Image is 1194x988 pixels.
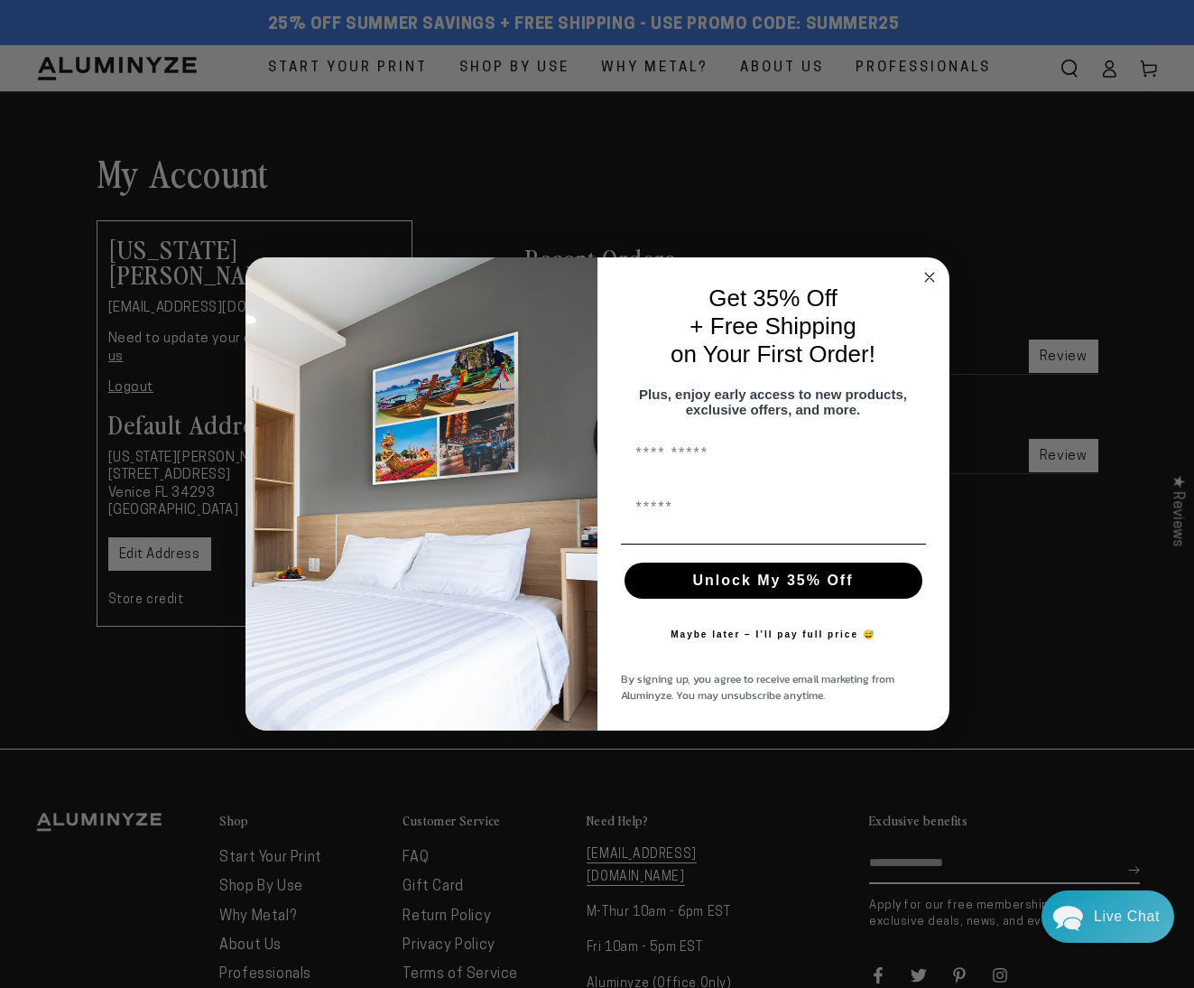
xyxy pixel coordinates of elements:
[207,27,254,74] img: Helga
[662,617,884,653] button: Maybe later – I’ll pay full price 😅
[169,27,216,74] img: John
[119,545,264,573] a: Leave A Message
[1041,890,1174,943] div: Chat widget toggle
[138,518,245,527] span: We run on
[193,515,244,528] span: Re:amaze
[1094,890,1160,943] div: Contact Us Directly
[621,671,894,704] span: By signing up, you agree to receive email marketing from Aluminyze. You may unsubscribe anytime.
[625,563,922,599] button: Unlock My 35% Off
[131,27,178,74] img: Marie J
[708,284,838,312] span: Get 35% Off
[639,387,907,417] span: Plus, enjoy early access to new products, exclusive offers, and more.
[690,312,856,340] span: + Free Shipping
[135,90,247,103] span: Away until [DATE]
[671,340,875,368] span: on Your First Order!
[245,257,597,731] img: 728e4f65-7e6c-44e2-b7d1-0292a396982f.jpeg
[919,266,940,288] button: Close dialog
